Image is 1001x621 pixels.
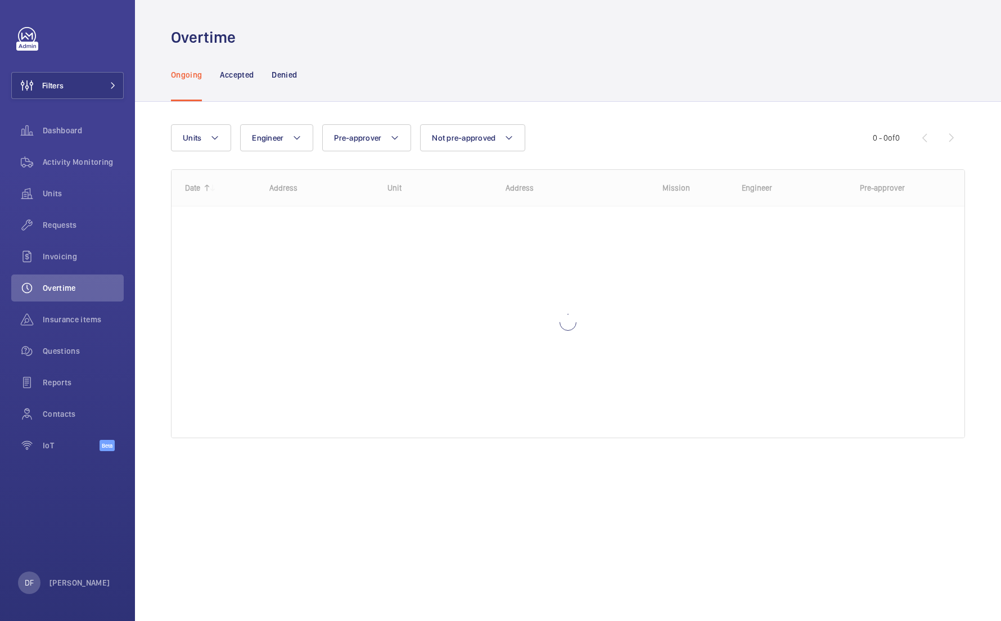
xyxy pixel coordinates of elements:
span: Units [43,188,124,199]
button: Engineer [240,124,313,151]
span: Overtime [43,282,124,294]
span: Filters [42,80,64,91]
span: Reports [43,377,124,388]
span: Dashboard [43,125,124,136]
p: [PERSON_NAME] [49,577,110,588]
p: DF [25,577,34,588]
span: of [888,133,895,142]
span: IoT [43,440,100,451]
span: Requests [43,219,124,231]
span: Invoicing [43,251,124,262]
p: Ongoing [171,69,202,80]
span: Pre-approver [334,133,381,142]
span: Questions [43,345,124,357]
button: Not pre-approved [420,124,525,151]
span: Not pre-approved [432,133,495,142]
button: Filters [11,72,124,99]
span: Insurance items [43,314,124,325]
span: 0 - 0 0 [873,134,900,142]
span: Activity Monitoring [43,156,124,168]
p: Accepted [220,69,254,80]
button: Units [171,124,231,151]
button: Pre-approver [322,124,411,151]
span: Contacts [43,408,124,420]
span: Beta [100,440,115,451]
h1: Overtime [171,27,242,48]
p: Denied [272,69,297,80]
span: Units [183,133,201,142]
span: Engineer [252,133,283,142]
